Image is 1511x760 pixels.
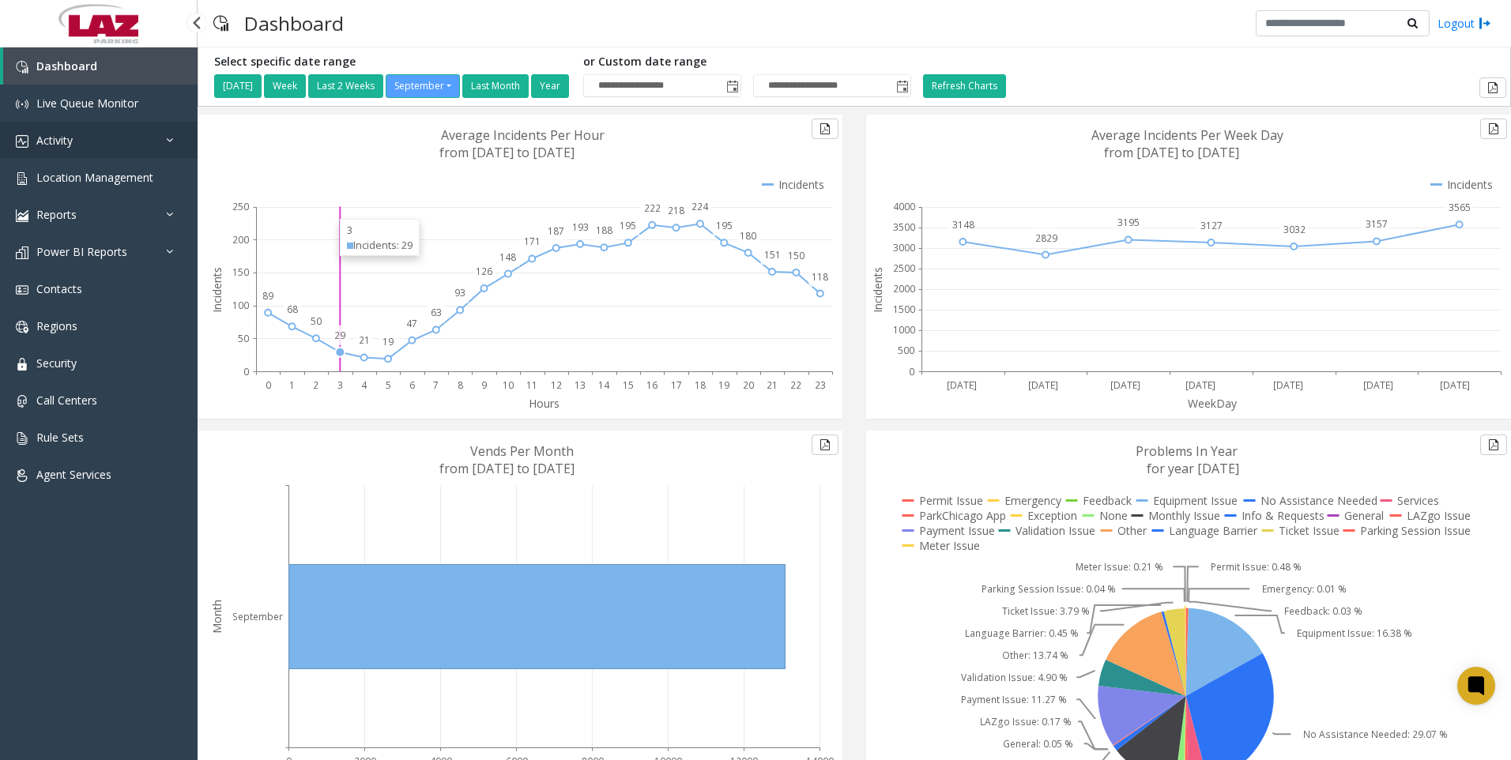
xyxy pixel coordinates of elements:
img: logout [1479,15,1491,32]
text: 3157 [1366,217,1388,231]
text: 20 [743,378,754,392]
text: [DATE] [1028,378,1058,392]
text: 3032 [1283,223,1306,236]
text: Equipment Issue: 16.38 % [1297,626,1412,640]
text: 2829 [1035,231,1057,245]
img: 'icon' [16,469,28,482]
text: 13 [575,378,586,392]
text: Average Incidents Per Hour [441,126,605,144]
text: 15 [623,378,634,392]
text: 21 [359,333,370,347]
button: September [386,74,460,98]
text: 1500 [893,303,915,316]
text: 50 [311,314,322,328]
text: September [232,610,283,623]
div: Incidents: 29 [347,238,413,253]
img: 'icon' [16,209,28,222]
text: 17 [671,378,682,392]
text: 148 [499,250,516,264]
text: 0 [909,365,914,378]
text: Incidents [870,267,885,313]
text: 187 [548,224,564,238]
text: 89 [262,289,273,303]
text: Permit Issue: 0.48 % [1211,560,1302,574]
span: Toggle popup [893,75,910,97]
text: 47 [406,317,417,330]
button: Week [264,74,306,98]
text: 100 [232,299,249,312]
h3: Dashboard [236,4,352,43]
text: Validation Issue: 4.90 % [961,671,1068,684]
text: 18 [695,378,706,392]
button: Export to pdf [812,435,838,455]
text: 23 [815,378,826,392]
text: 19 [718,378,729,392]
text: 250 [232,200,249,213]
text: Ticket Issue: 3.79 % [1002,604,1090,618]
text: 2 [313,378,318,392]
text: 171 [524,235,541,248]
span: Rule Sets [36,430,84,445]
text: 150 [232,265,249,279]
span: Activity [36,133,73,148]
text: 224 [691,200,709,213]
img: 'icon' [16,321,28,333]
text: from [DATE] to [DATE] [439,144,575,161]
text: [DATE] [1363,378,1393,392]
text: 2000 [893,282,915,295]
text: Problems In Year [1136,442,1238,460]
span: Agent Services [36,467,111,482]
button: Export to pdf [1479,77,1506,98]
text: 12 [551,378,562,392]
text: Meter Issue: 0.21 % [1076,560,1163,574]
text: from [DATE] to [DATE] [1104,144,1239,161]
text: 3 [337,378,343,392]
text: 150 [788,249,804,262]
img: 'icon' [16,172,28,185]
text: 3127 [1200,219,1223,232]
text: 10 [503,378,514,392]
span: Regions [36,318,77,333]
text: No Assistance Needed: 29.07 % [1303,728,1448,741]
text: Hours [529,396,560,411]
button: Refresh Charts [923,74,1006,98]
text: Language Barrier: 0.45 % [965,626,1079,640]
text: 11 [526,378,537,392]
img: 'icon' [16,135,28,148]
span: Live Queue Monitor [36,96,138,111]
img: 'icon' [16,246,28,259]
button: Export to pdf [812,119,838,139]
button: [DATE] [214,74,262,98]
text: for year [DATE] [1147,460,1239,477]
button: Export to pdf [1480,119,1507,139]
text: Average Incidents Per Week Day [1091,126,1283,144]
text: from [DATE] to [DATE] [439,460,575,477]
text: 3195 [1117,216,1140,229]
text: 29 [334,329,345,342]
text: 151 [764,248,781,261]
img: 'icon' [16,395,28,408]
div: 3 [347,223,413,238]
button: Last Month [462,74,529,98]
img: pageIcon [213,4,228,43]
img: 'icon' [16,358,28,371]
text: 2500 [893,261,915,275]
text: Other: 13.74 % [1002,649,1068,662]
text: 93 [454,286,465,299]
text: 222 [644,201,661,215]
text: 3000 [893,241,915,254]
text: 188 [596,224,612,237]
text: [DATE] [1440,378,1470,392]
text: 3500 [893,220,915,234]
text: [DATE] [947,378,977,392]
text: 118 [812,270,828,284]
text: [DATE] [1185,378,1215,392]
button: Year [531,74,569,98]
button: Export to pdf [1480,435,1507,455]
text: 126 [476,265,492,278]
span: Security [36,356,77,371]
img: 'icon' [16,432,28,445]
span: Toggle popup [723,75,740,97]
a: Logout [1438,15,1491,32]
text: [DATE] [1110,378,1140,392]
